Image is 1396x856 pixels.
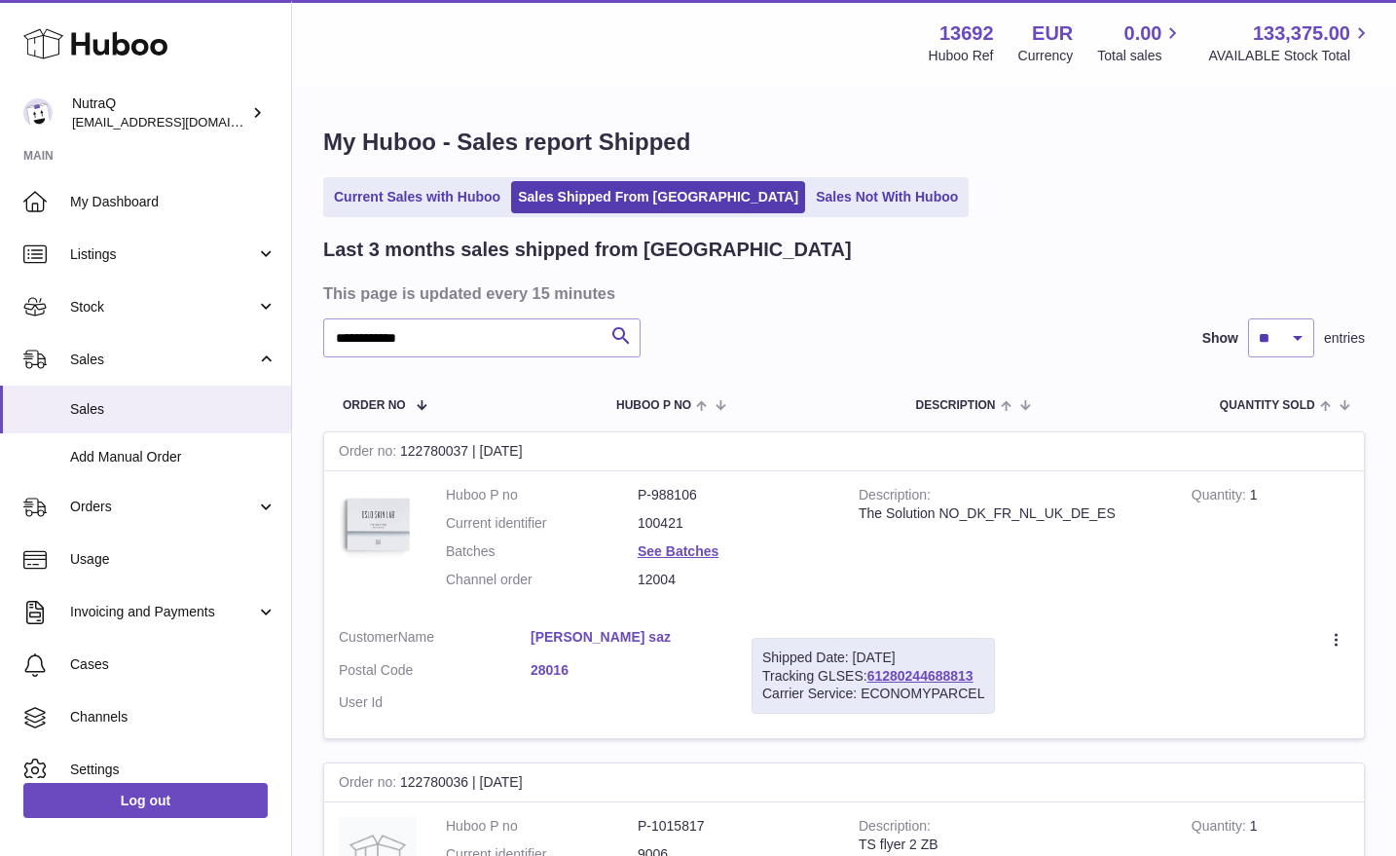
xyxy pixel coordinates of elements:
span: [EMAIL_ADDRESS][DOMAIN_NAME] [72,114,286,130]
span: 0.00 [1124,20,1162,47]
img: log@nutraq.com [23,98,53,128]
a: 133,375.00 AVAILABLE Stock Total [1208,20,1373,65]
h1: My Huboo - Sales report Shipped [323,127,1365,158]
div: TS flyer 2 ZB [859,836,1162,854]
span: Huboo P no [616,399,691,412]
span: Order No [343,399,406,412]
dt: Name [339,628,531,651]
dt: Channel order [446,571,638,589]
span: 133,375.00 [1253,20,1350,47]
strong: Description [859,487,931,507]
dd: P-988106 [638,486,829,504]
span: Description [915,399,995,412]
a: 61280244688813 [867,668,974,684]
div: Currency [1018,47,1074,65]
span: Listings [70,245,256,264]
a: Sales Shipped From [GEOGRAPHIC_DATA] [511,181,805,213]
span: Orders [70,498,256,516]
img: 136921728478892.jpg [339,486,417,564]
h2: Last 3 months sales shipped from [GEOGRAPHIC_DATA] [323,237,852,263]
span: Channels [70,708,276,726]
span: Total sales [1097,47,1184,65]
strong: EUR [1032,20,1073,47]
dt: Huboo P no [446,486,638,504]
h3: This page is updated every 15 minutes [323,282,1360,304]
div: Shipped Date: [DATE] [762,649,984,667]
span: Usage [70,550,276,569]
div: Tracking GLSES: [752,638,995,715]
a: See Batches [638,543,718,559]
strong: Quantity [1192,487,1250,507]
span: AVAILABLE Stock Total [1208,47,1373,65]
strong: Quantity [1192,818,1250,838]
td: 1 [1177,471,1364,614]
span: Add Manual Order [70,448,276,466]
strong: Description [859,818,931,838]
div: NutraQ [72,94,247,131]
span: Cases [70,655,276,674]
a: 28016 [531,661,722,680]
a: [PERSON_NAME] saz [531,628,722,647]
span: Sales [70,351,256,369]
span: Stock [70,298,256,316]
span: Invoicing and Payments [70,603,256,621]
div: Carrier Service: ECONOMYPARCEL [762,685,984,703]
a: 0.00 Total sales [1097,20,1184,65]
dt: User Id [339,693,531,712]
span: Settings [70,761,276,779]
span: Sales [70,400,276,419]
div: 122780037 | [DATE] [324,432,1364,471]
dd: P-1015817 [638,817,829,836]
dd: 100421 [638,514,829,533]
a: Current Sales with Huboo [327,181,507,213]
dt: Current identifier [446,514,638,533]
div: Huboo Ref [929,47,994,65]
strong: 13692 [939,20,994,47]
strong: Order no [339,774,400,795]
label: Show [1202,329,1238,348]
span: entries [1324,329,1365,348]
strong: Order no [339,443,400,464]
span: Quantity Sold [1220,399,1315,412]
a: Sales Not With Huboo [809,181,965,213]
span: My Dashboard [70,193,276,211]
a: Log out [23,783,268,818]
dt: Huboo P no [446,817,638,836]
div: The Solution NO_DK_FR_NL_UK_DE_ES [859,504,1162,523]
div: 122780036 | [DATE] [324,763,1364,802]
span: Customer [339,629,398,645]
dd: 12004 [638,571,829,589]
dt: Postal Code [339,661,531,685]
dt: Batches [446,542,638,561]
